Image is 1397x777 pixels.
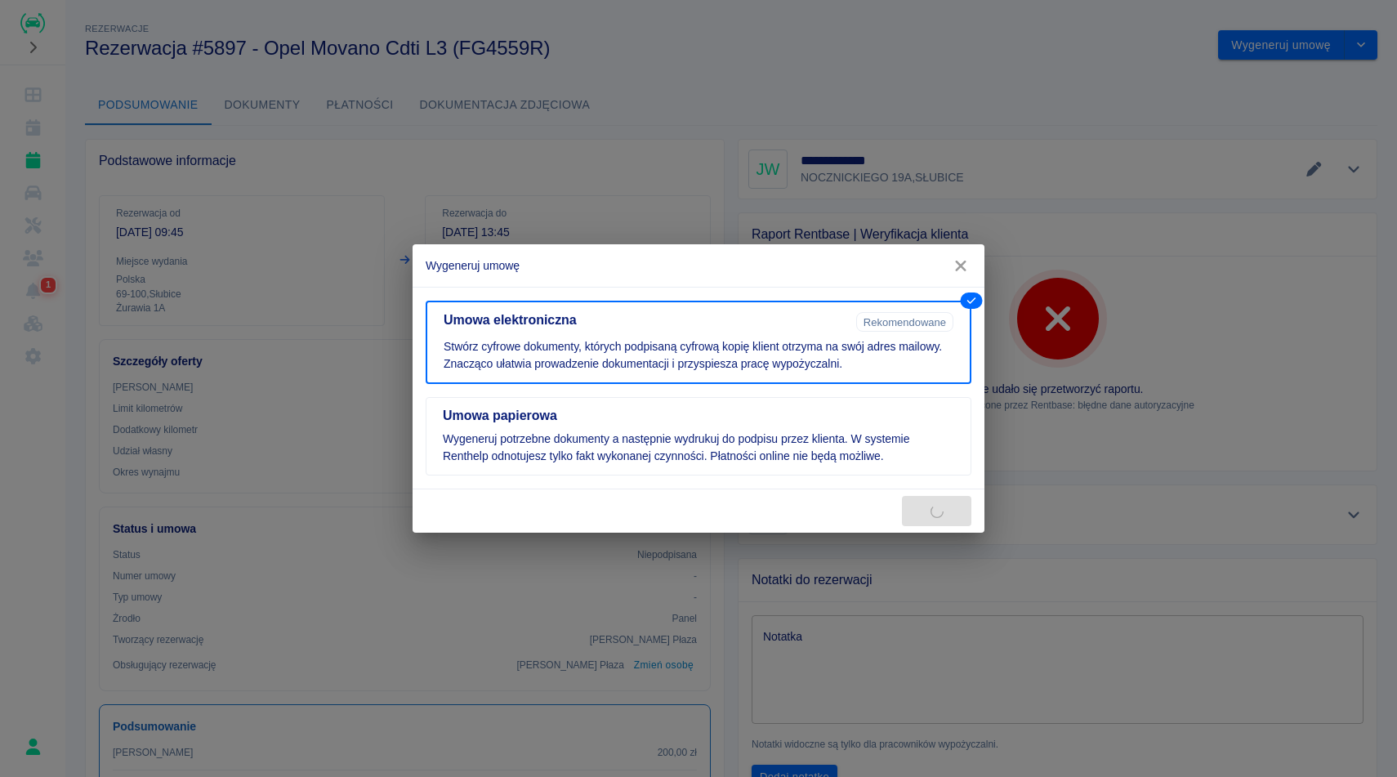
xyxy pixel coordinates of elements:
[443,431,954,465] p: Wygeneruj potrzebne dokumenty a następnie wydrukuj do podpisu przez klienta. W systemie Renthelp ...
[444,338,953,373] p: Stwórz cyfrowe dokumenty, których podpisaną cyfrową kopię klient otrzyma na swój adres mailowy. Z...
[413,244,984,287] h2: Wygeneruj umowę
[426,397,971,476] button: Umowa papierowaWygeneruj potrzebne dokumenty a następnie wydrukuj do podpisu przez klienta. W sys...
[443,408,954,424] h5: Umowa papierowa
[444,312,850,328] h5: Umowa elektroniczna
[857,316,953,328] span: Rekomendowane
[426,301,971,384] button: Umowa elektronicznaRekomendowaneStwórz cyfrowe dokumenty, których podpisaną cyfrową kopię klient ...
